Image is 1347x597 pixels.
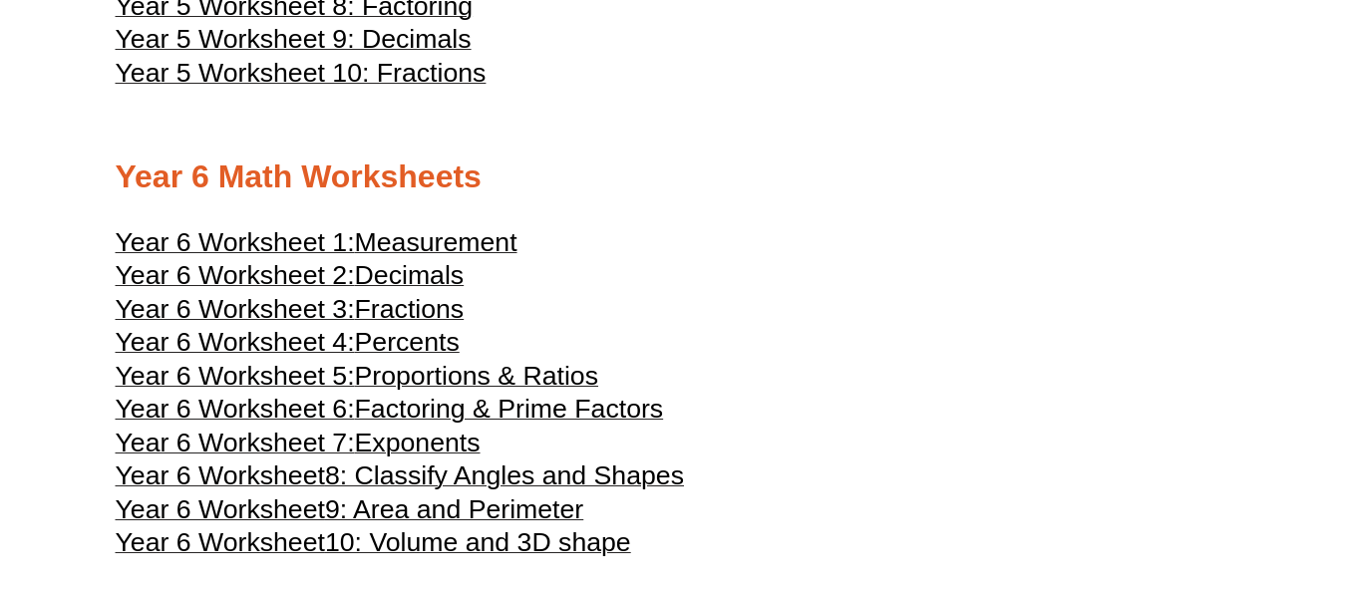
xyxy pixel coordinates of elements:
[355,327,460,357] span: Percents
[355,260,465,290] span: Decimals
[116,428,355,457] span: Year 6 Worksheet 7:
[116,227,355,257] span: Year 6 Worksheet 1:
[116,536,631,556] a: Year 6 Worksheet10: Volume and 3D shape
[116,494,325,524] span: Year 6 Worksheet
[116,469,685,489] a: Year 6 Worksheet8: Classify Angles and Shapes
[1015,372,1347,597] iframe: Chat Widget
[116,33,472,53] a: Year 5 Worksheet 9: Decimals
[116,370,599,390] a: Year 6 Worksheet 5:Proportions & Ratios
[355,294,465,324] span: Fractions
[116,327,355,357] span: Year 6 Worksheet 4:
[116,336,460,356] a: Year 6 Worksheet 4:Percents
[355,227,517,257] span: Measurement
[116,236,517,256] a: Year 6 Worksheet 1:Measurement
[325,460,684,490] span: 8: Classify Angles and Shapes
[355,394,664,424] span: Factoring & Prime Factors
[116,294,355,324] span: Year 6 Worksheet 3:
[116,260,355,290] span: Year 6 Worksheet 2:
[355,428,481,457] span: Exponents
[116,503,584,523] a: Year 6 Worksheet9: Area and Perimeter
[116,403,664,423] a: Year 6 Worksheet 6:Factoring & Prime Factors
[116,156,1232,198] h2: Year 6 Math Worksheets
[116,303,465,323] a: Year 6 Worksheet 3:Fractions
[325,494,583,524] span: 9: Area and Perimeter
[116,527,325,557] span: Year 6 Worksheet
[116,437,481,456] a: Year 6 Worksheet 7:Exponents
[116,24,472,54] span: Year 5 Worksheet 9: Decimals
[325,527,631,557] span: 10: Volume and 3D shape
[116,67,487,87] a: Year 5 Worksheet 10: Fractions
[116,361,355,391] span: Year 6 Worksheet 5:
[116,58,487,88] span: Year 5 Worksheet 10: Fractions
[116,394,355,424] span: Year 6 Worksheet 6:
[355,361,598,391] span: Proportions & Ratios
[116,460,325,490] span: Year 6 Worksheet
[116,269,465,289] a: Year 6 Worksheet 2:Decimals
